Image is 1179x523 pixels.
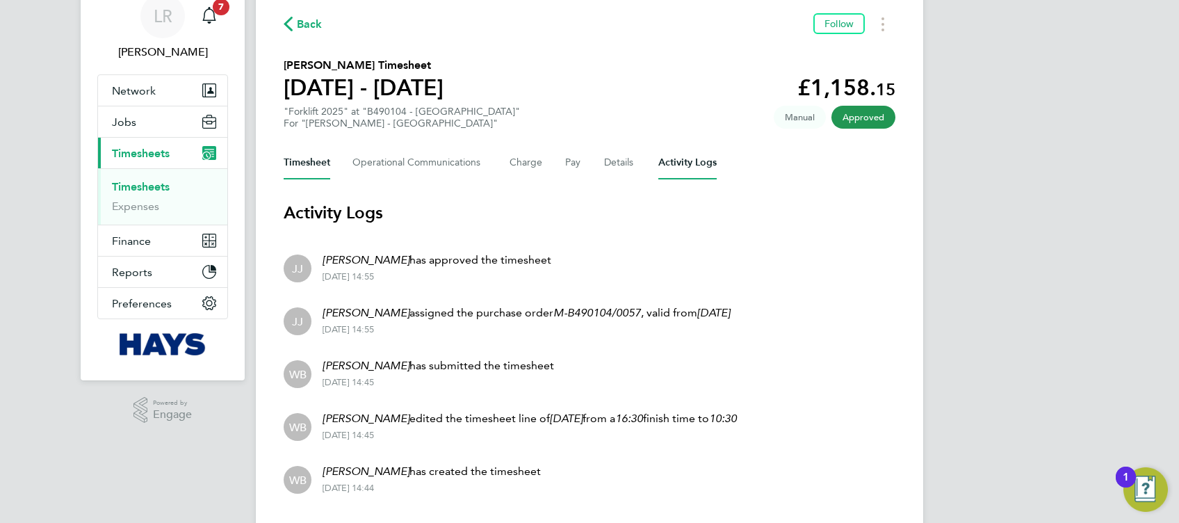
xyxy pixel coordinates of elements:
em: [DATE] [697,306,730,319]
em: [PERSON_NAME] [323,359,409,372]
span: This timesheet was manually created. [774,106,826,129]
div: [DATE] 14:55 [323,324,730,335]
span: Lewis Railton [97,44,228,61]
p: has approved the timesheet [323,252,551,268]
em: [PERSON_NAME] [323,253,409,266]
div: Timesheets [98,168,227,225]
span: Back [297,16,323,33]
span: 15 [876,79,895,99]
button: Timesheets [98,138,227,168]
div: John Jenkins [284,307,311,335]
div: [DATE] 14:45 [323,377,554,388]
span: Finance [112,234,151,248]
em: [PERSON_NAME] [323,465,409,478]
button: Operational Communications [352,146,487,179]
em: M-B490104/0057 [553,306,641,319]
p: edited the timesheet line of from a finish time to [323,410,737,427]
img: hays-logo-retina.png [120,333,206,355]
p: assigned the purchase order , valid from [323,305,730,321]
button: Back [284,15,323,33]
span: Powered by [153,397,192,409]
em: 10:30 [709,412,737,425]
div: [DATE] 14:55 [323,271,551,282]
span: LR [154,7,172,25]
span: JJ [292,261,303,276]
span: Follow [824,17,854,30]
div: William Brown [284,466,311,494]
em: [DATE] [550,412,583,425]
div: For "[PERSON_NAME] - [GEOGRAPHIC_DATA]" [284,118,520,129]
a: Expenses [112,200,159,213]
em: [PERSON_NAME] [323,306,409,319]
div: "Forklift 2025" at "B490104 - [GEOGRAPHIC_DATA]" [284,106,520,129]
a: Powered byEngage [133,397,193,424]
span: WB [289,367,307,382]
span: Engage [153,409,192,421]
button: Activity Logs [658,146,717,179]
p: has submitted the timesheet [323,357,554,374]
a: Timesheets [112,180,170,193]
button: Follow [813,13,865,34]
span: Reports [112,266,152,279]
button: Open Resource Center, 1 new notification [1123,467,1168,512]
div: John Jenkins [284,255,311,282]
em: [PERSON_NAME] [323,412,409,425]
span: WB [289,419,307,435]
p: has created the timesheet [323,463,541,480]
em: 16:30 [615,412,643,425]
button: Preferences [98,288,227,319]
button: Jobs [98,106,227,137]
h2: [PERSON_NAME] Timesheet [284,57,444,74]
button: Details [604,146,636,179]
app-decimal: £1,158. [797,74,895,101]
div: William Brown [284,360,311,388]
h3: Activity Logs [284,202,895,224]
span: Timesheets [112,147,170,160]
div: [DATE] 14:44 [323,483,541,494]
button: Network [98,75,227,106]
span: Network [112,84,156,97]
span: Jobs [112,115,136,129]
button: Pay [565,146,582,179]
div: William Brown [284,413,311,441]
button: Reports [98,257,227,287]
span: WB [289,472,307,488]
button: Finance [98,225,227,256]
button: Timesheets Menu [870,13,895,35]
a: Go to home page [97,333,228,355]
span: Preferences [112,297,172,310]
div: [DATE] 14:45 [323,430,737,441]
h1: [DATE] - [DATE] [284,74,444,102]
span: JJ [292,314,303,329]
div: 1 [1123,477,1129,495]
button: Charge [510,146,543,179]
span: This timesheet has been approved. [831,106,895,129]
button: Timesheet [284,146,330,179]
